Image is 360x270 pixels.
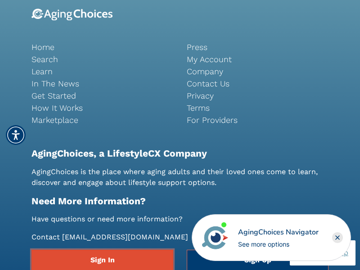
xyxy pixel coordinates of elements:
a: Terms [187,102,328,114]
a: For Providers [187,114,328,126]
img: avatar [200,222,230,253]
div: Accessibility Menu [6,125,26,145]
a: Press [187,41,328,53]
a: Contact Us [187,77,328,90]
img: 9-logo.svg [31,9,113,21]
a: Learn [31,65,173,77]
div: Close [332,232,343,243]
a: My Account [187,53,328,65]
a: Get Started [31,90,173,102]
a: How It Works [31,102,173,114]
a: Search [31,53,173,65]
p: Contact [31,232,328,243]
p: Have questions or need more information? [31,214,328,225]
a: [EMAIL_ADDRESS][DOMAIN_NAME] [62,233,188,241]
a: In The News [31,77,173,90]
div: AgingChoices Navigator [238,227,319,238]
div: See more options [238,239,319,249]
a: Marketplace [31,114,173,126]
a: Privacy [187,90,328,102]
a: Company [187,65,328,77]
p: AgingChoices is the place where aging adults and their loved ones come to learn, discover and eng... [31,166,328,188]
h2: AgingChoices, a LifestyleCX Company [31,148,328,159]
a: Home [31,41,173,53]
h2: Need More Information? [31,195,328,207]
